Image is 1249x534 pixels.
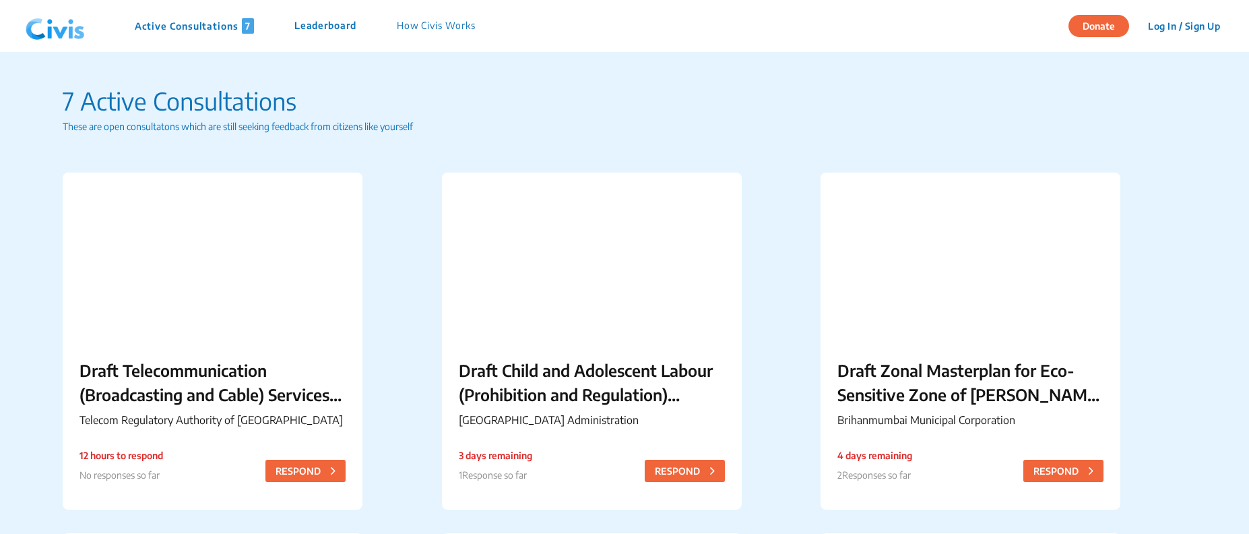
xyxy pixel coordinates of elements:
p: 1 [459,468,532,482]
img: navlogo.png [20,6,90,47]
p: Draft Telecommunication (Broadcasting and Cable) Services Interconnection (Addressable Systems) (... [79,358,346,407]
p: 7 Active Consultations [63,83,1187,119]
span: Response so far [462,469,527,481]
p: These are open consultatons which are still seeking feedback from citizens like yourself [63,119,1187,133]
p: [GEOGRAPHIC_DATA] Administration [459,412,725,428]
p: Draft Child and Adolescent Labour (Prohibition and Regulation) Chandigarh Rules, 2025 [459,358,725,407]
a: Draft Zonal Masterplan for Eco- Sensitive Zone of [PERSON_NAME][GEOGRAPHIC_DATA]Brihanmumbai Muni... [821,173,1120,510]
span: 7 [242,18,254,34]
p: Telecom Regulatory Authority of [GEOGRAPHIC_DATA] [79,412,346,428]
button: RESPOND [1023,460,1103,482]
button: RESPOND [265,460,346,482]
a: Draft Telecommunication (Broadcasting and Cable) Services Interconnection (Addressable Systems) (... [63,173,362,510]
p: Brihanmumbai Municipal Corporation [837,412,1103,428]
a: Donate [1068,18,1139,32]
p: 3 days remaining [459,448,532,463]
p: 12 hours to respond [79,448,163,463]
p: 4 days remaining [837,448,912,463]
span: Responses so far [842,469,911,481]
p: How Civis Works [397,18,476,34]
p: Leaderboard [294,18,356,34]
button: Donate [1068,15,1129,37]
p: Active Consultations [135,18,254,34]
p: 2 [837,468,912,482]
span: No responses so far [79,469,160,481]
button: Log In / Sign Up [1139,16,1229,36]
button: RESPOND [645,460,725,482]
a: Draft Child and Adolescent Labour (Prohibition and Regulation) Chandigarh Rules, 2025[GEOGRAPHIC_... [442,173,742,510]
p: Draft Zonal Masterplan for Eco- Sensitive Zone of [PERSON_NAME][GEOGRAPHIC_DATA] [837,358,1103,407]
